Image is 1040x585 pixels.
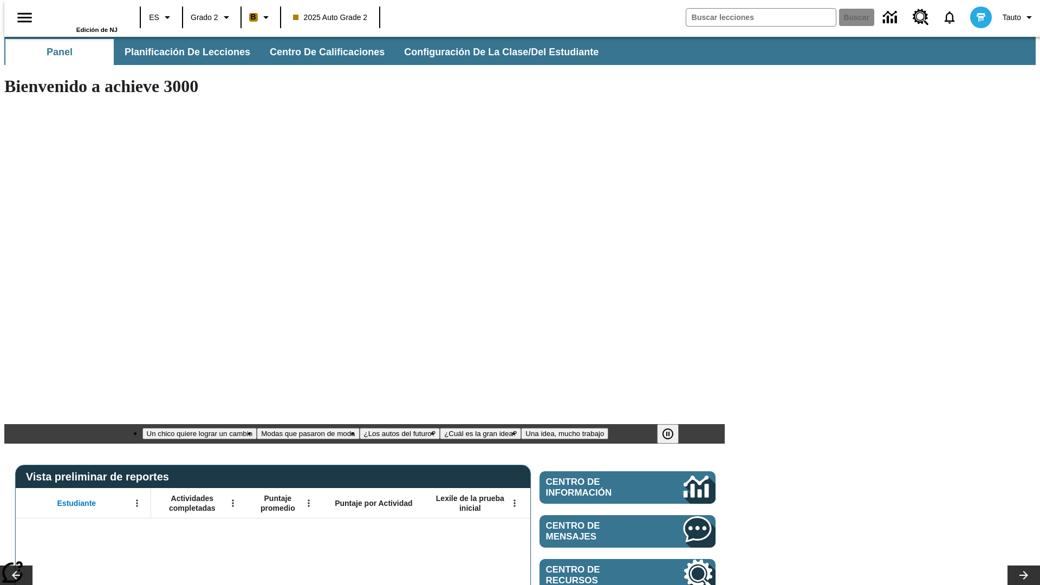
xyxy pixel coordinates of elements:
[186,8,237,27] button: Grado: Grado 2, Elige un grado
[5,39,114,65] button: Panel
[440,428,521,439] button: Diapositiva 4 ¿Cuál es la gran idea?
[657,424,690,444] div: Pausar
[261,39,393,65] button: Centro de calificaciones
[876,3,906,32] a: Centro de información
[245,8,277,27] button: Boost El color de la clase es anaranjado claro. Cambiar el color de la clase.
[970,6,992,28] img: avatar image
[144,8,179,27] button: Lenguaje: ES, Selecciona un idioma
[47,4,118,33] div: Portada
[26,471,174,483] span: Vista preliminar de reportes
[906,3,935,32] a: Centro de recursos, Se abrirá en una pestaña nueva.
[225,495,241,511] button: Abrir menú
[270,46,385,58] span: Centro de calificaciones
[251,10,256,24] span: B
[4,39,608,65] div: Subbarra de navegación
[4,37,1036,65] div: Subbarra de navegación
[335,498,412,508] span: Puntaje por Actividad
[1007,565,1040,585] button: Carrusel de lecciones, seguir
[521,428,608,439] button: Diapositiva 5 Una idea, mucho trabajo
[935,3,964,31] a: Notificaciones
[539,515,716,548] a: Centro de mensajes
[1003,12,1021,23] span: Tauto
[431,493,510,513] span: Lexile de la prueba inicial
[546,477,647,498] span: Centro de información
[191,12,218,23] span: Grado 2
[998,8,1040,27] button: Perfil/Configuración
[4,76,725,96] h1: Bienvenido a achieve 3000
[125,46,250,58] span: Planificación de lecciones
[404,46,599,58] span: Configuración de la clase/del estudiante
[686,9,836,26] input: Buscar campo
[506,495,523,511] button: Abrir menú
[57,498,96,508] span: Estudiante
[546,521,651,542] span: Centro de mensajes
[76,27,118,33] span: Edición de NJ
[47,5,118,27] a: Portada
[301,495,317,511] button: Abrir menú
[116,39,259,65] button: Planificación de lecciones
[47,46,73,58] span: Panel
[142,428,257,439] button: Diapositiva 1 Un chico quiere lograr un cambio
[252,493,304,513] span: Puntaje promedio
[964,3,998,31] button: Escoja un nuevo avatar
[539,471,716,504] a: Centro de información
[257,428,359,439] button: Diapositiva 2 Modas que pasaron de moda
[9,2,41,34] button: Abrir el menú lateral
[657,424,679,444] button: Pausar
[149,12,159,23] span: ES
[293,12,368,23] span: 2025 Auto Grade 2
[157,493,228,513] span: Actividades completadas
[395,39,607,65] button: Configuración de la clase/del estudiante
[129,495,145,511] button: Abrir menú
[360,428,440,439] button: Diapositiva 3 ¿Los autos del futuro?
